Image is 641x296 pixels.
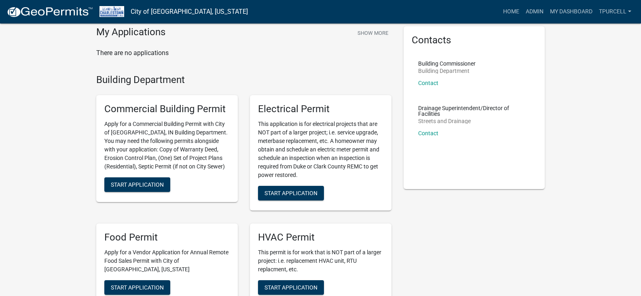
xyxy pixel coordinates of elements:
[104,232,230,243] h5: Food Permit
[264,284,317,290] span: Start Application
[596,4,635,19] a: Tpurcell
[104,280,170,295] button: Start Application
[104,120,230,171] p: Apply for a Commercial Building Permit with City of [GEOGRAPHIC_DATA], IN Building Department. Yo...
[418,118,531,124] p: Streets and Drainage
[264,190,317,196] span: Start Application
[418,105,531,117] p: Drainage Superintendent/Director of Facilities
[104,248,230,274] p: Apply for a Vendor Application for Annual Remote Food Sales Permit with City of [GEOGRAPHIC_DATA]...
[418,68,476,74] p: Building Department
[131,5,248,19] a: City of [GEOGRAPHIC_DATA], [US_STATE]
[258,120,383,179] p: This application is for electrical projects that are NOT part of a larger project; i.e. service u...
[418,61,476,66] p: Building Commissioner
[523,4,547,19] a: Admin
[258,248,383,274] p: This permit is for work that is NOT part of a larger project: i.e. replacement HVAC unit, RTU rep...
[547,4,596,19] a: My Dashboard
[258,103,383,115] h5: Electrical Permit
[354,26,391,40] button: Show More
[96,48,391,58] p: There are no applications
[412,34,537,46] h5: Contacts
[111,284,164,290] span: Start Application
[104,103,230,115] h5: Commercial Building Permit
[258,280,324,295] button: Start Application
[96,26,165,38] h4: My Applications
[104,177,170,192] button: Start Application
[418,80,438,86] a: Contact
[111,181,164,188] span: Start Application
[99,6,124,17] img: City of Charlestown, Indiana
[418,130,438,136] a: Contact
[500,4,523,19] a: Home
[258,232,383,243] h5: HVAC Permit
[96,74,391,86] h4: Building Department
[258,186,324,200] button: Start Application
